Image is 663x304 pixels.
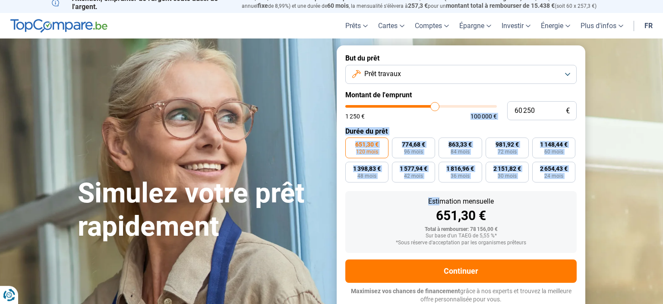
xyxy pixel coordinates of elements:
label: But du prêt [345,54,577,62]
div: Sur base d'un TAEG de 5,55 %* [352,233,570,239]
a: fr [639,13,658,38]
div: *Sous réserve d'acceptation par les organismes prêteurs [352,240,570,246]
span: 100 000 € [470,113,497,119]
span: Prêt travaux [364,69,401,79]
a: Cartes [373,13,410,38]
button: Prêt travaux [345,65,577,84]
span: € [566,107,570,115]
span: 1 250 € [345,113,365,119]
span: 84 mois [451,149,470,154]
span: 651,30 € [355,141,379,147]
label: Durée du prêt [345,127,577,135]
span: 774,68 € [402,141,425,147]
span: 1 816,96 € [446,166,474,172]
div: Total à rembourser: 78 156,00 € [352,227,570,233]
span: 1 148,44 € [540,141,568,147]
button: Continuer [345,259,577,283]
span: 257,3 € [408,2,428,9]
span: montant total à rembourser de 15.438 € [446,2,555,9]
span: 36 mois [451,173,470,179]
img: TopCompare [10,19,107,33]
span: 24 mois [544,173,563,179]
span: 2 654,43 € [540,166,568,172]
div: Estimation mensuelle [352,198,570,205]
span: 42 mois [404,173,423,179]
span: 1 577,94 € [400,166,427,172]
a: Comptes [410,13,454,38]
span: 30 mois [498,173,517,179]
h1: Simulez votre prêt rapidement [78,177,326,243]
a: Prêts [340,13,373,38]
span: 96 mois [404,149,423,154]
span: 48 mois [357,173,376,179]
span: 863,33 € [448,141,472,147]
span: 72 mois [498,149,517,154]
p: grâce à nos experts et trouvez la meilleure offre personnalisée pour vous. [345,287,577,304]
span: 2 151,82 € [493,166,521,172]
label: Montant de l'emprunt [345,91,577,99]
div: 651,30 € [352,209,570,222]
a: Plus d'infos [575,13,628,38]
span: fixe [258,2,268,9]
span: 981,92 € [496,141,519,147]
span: Maximisez vos chances de financement [351,288,460,294]
a: Énergie [536,13,575,38]
span: 60 mois [544,149,563,154]
a: Investir [496,13,536,38]
a: Épargne [454,13,496,38]
span: 1 398,83 € [353,166,381,172]
span: 120 mois [356,149,378,154]
span: 60 mois [327,2,349,9]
